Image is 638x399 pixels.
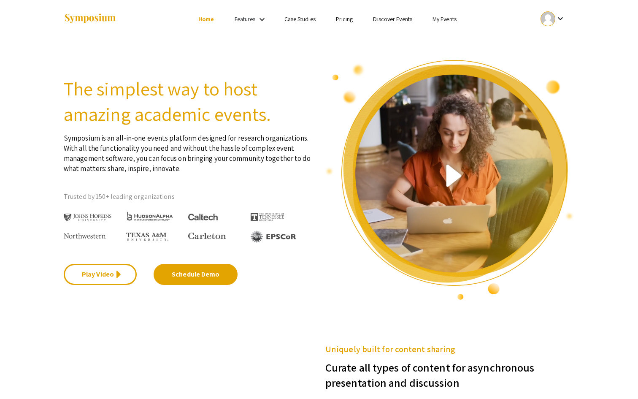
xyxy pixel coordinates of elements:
[64,233,106,238] img: Northwestern
[325,343,574,356] h5: Uniquely built for content sharing
[251,213,284,221] img: The University of Tennessee
[154,264,238,285] a: Schedule Demo
[64,127,313,174] p: Symposium is an all-in-one events platform designed for research organizations. With all the func...
[235,15,256,23] a: Features
[555,14,565,24] mat-icon: Expand account dropdown
[532,9,574,28] button: Expand account dropdown
[257,14,267,24] mat-icon: Expand Features list
[433,15,457,23] a: My Events
[126,211,174,221] img: HudsonAlpha
[336,15,353,23] a: Pricing
[198,15,214,23] a: Home
[64,190,313,203] p: Trusted by 150+ leading organizations
[325,356,574,390] h3: Curate all types of content for asynchronous presentation and discussion
[64,76,313,127] h2: The simplest way to host amazing academic events.
[64,214,111,222] img: Johns Hopkins University
[6,361,36,393] iframe: Chat
[126,233,168,241] img: Texas A&M University
[373,15,412,23] a: Discover Events
[188,214,218,221] img: Caltech
[284,15,316,23] a: Case Studies
[251,231,297,243] img: EPSCOR
[325,59,574,301] img: video overview of Symposium
[64,13,116,24] img: Symposium by ForagerOne
[188,233,226,239] img: Carleton
[64,264,137,285] a: Play Video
